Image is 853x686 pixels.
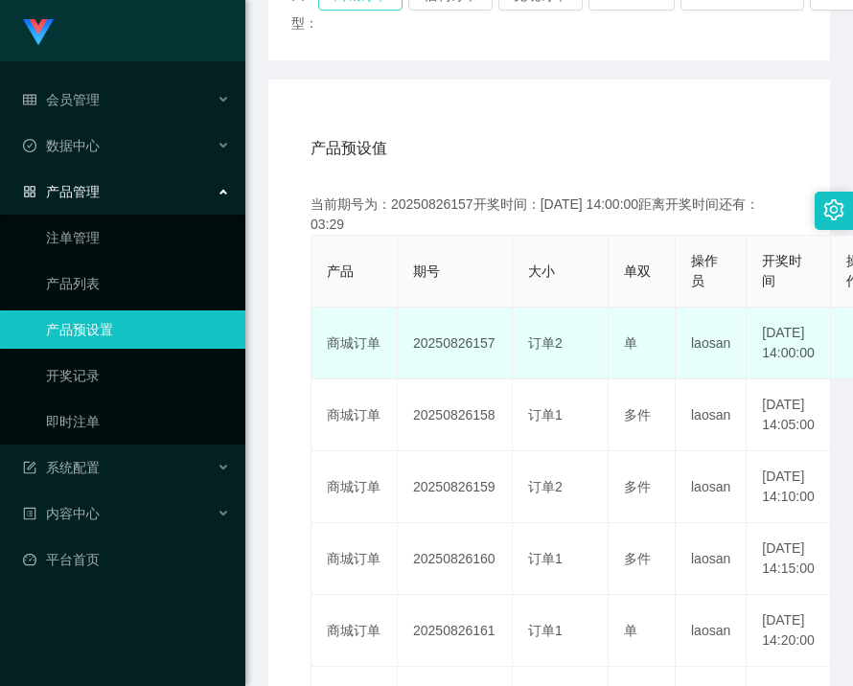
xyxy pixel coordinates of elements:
span: 订单2 [528,335,563,351]
span: 操作员 [691,253,718,288]
span: 多件 [624,551,651,566]
td: laosan [676,451,747,523]
span: 产品预设值 [311,137,387,160]
span: 订单2 [528,479,563,494]
span: 单 [624,623,637,638]
span: 产品 [327,263,354,279]
td: laosan [676,595,747,667]
span: 数据中心 [23,138,100,153]
td: 20250826160 [398,523,513,595]
span: 产品管理 [23,184,100,199]
td: [DATE] 14:15:00 [747,523,831,595]
td: laosan [676,523,747,595]
td: 商城订单 [311,379,398,451]
span: 大小 [528,263,555,279]
i: 图标: form [23,461,36,474]
td: [DATE] 14:00:00 [747,308,831,379]
td: 商城订单 [311,595,398,667]
td: [DATE] 14:10:00 [747,451,831,523]
td: 20250826158 [398,379,513,451]
td: 商城订单 [311,308,398,379]
span: 开奖时间 [762,253,802,288]
img: logo.9652507e.png [23,19,54,46]
i: 图标: appstore-o [23,185,36,198]
td: 20250826159 [398,451,513,523]
a: 开奖记录 [46,356,230,395]
span: 多件 [624,407,651,423]
i: 图标: profile [23,507,36,520]
span: 期号 [413,263,440,279]
a: 产品预设置 [46,310,230,349]
a: 产品列表 [46,264,230,303]
i: 图标: check-circle-o [23,139,36,152]
td: laosan [676,308,747,379]
a: 注单管理 [46,218,230,257]
span: 内容中心 [23,506,100,521]
td: laosan [676,379,747,451]
span: 单双 [624,263,651,279]
span: 订单1 [528,551,563,566]
td: [DATE] 14:05:00 [747,379,831,451]
span: 订单1 [528,623,563,638]
span: 订单1 [528,407,563,423]
td: 商城订单 [311,451,398,523]
span: 多件 [624,479,651,494]
a: 即时注单 [46,402,230,441]
i: 图标: setting [823,199,844,220]
div: 当前期号为：20250826157开奖时间：[DATE] 14:00:00距离开奖时间还有：03:29 [311,194,788,235]
td: 商城订单 [311,523,398,595]
span: 单 [624,335,637,351]
td: [DATE] 14:20:00 [747,595,831,667]
i: 图标: table [23,93,36,106]
span: 会员管理 [23,92,100,107]
a: 图标: dashboard平台首页 [23,540,230,579]
td: 20250826157 [398,308,513,379]
span: 系统配置 [23,460,100,475]
td: 20250826161 [398,595,513,667]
